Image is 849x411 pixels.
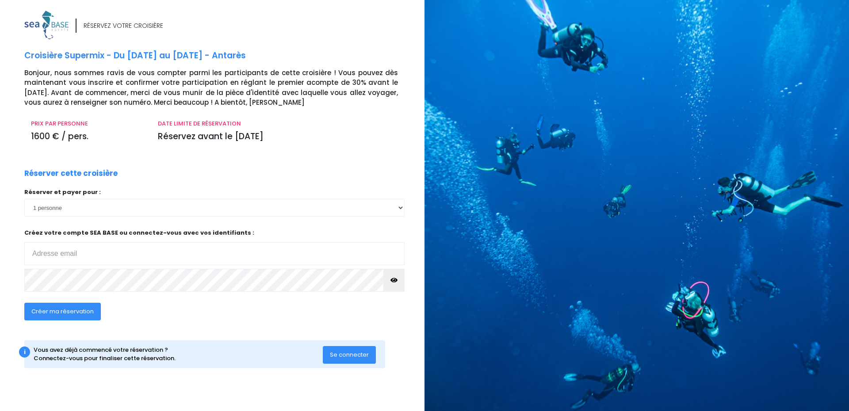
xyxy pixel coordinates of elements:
div: RÉSERVEZ VOTRE CROISIÈRE [84,21,163,30]
div: Vous avez déjà commencé votre réservation ? Connectez-vous pour finaliser cette réservation. [34,346,323,363]
span: Créer ma réservation [31,307,94,316]
p: Bonjour, nous sommes ravis de vous compter parmi les participants de cette croisière ! Vous pouve... [24,68,418,108]
p: Créez votre compte SEA BASE ou connectez-vous avec vos identifiants : [24,228,405,265]
p: Réserver cette croisière [24,168,118,179]
p: 1600 € / pers. [31,130,145,143]
div: i [19,346,30,358]
span: Se connecter [330,350,369,359]
p: DATE LIMITE DE RÉSERVATION [158,119,398,128]
button: Se connecter [323,346,376,364]
p: PRIX PAR PERSONNE [31,119,145,128]
button: Créer ma réservation [24,303,101,320]
p: Réserver et payer pour : [24,188,405,197]
input: Adresse email [24,242,405,265]
a: Se connecter [323,350,376,358]
img: logo_color1.png [24,11,69,39]
p: Croisière Supermix - Du [DATE] au [DATE] - Antarès [24,49,418,62]
p: Réservez avant le [DATE] [158,130,398,143]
